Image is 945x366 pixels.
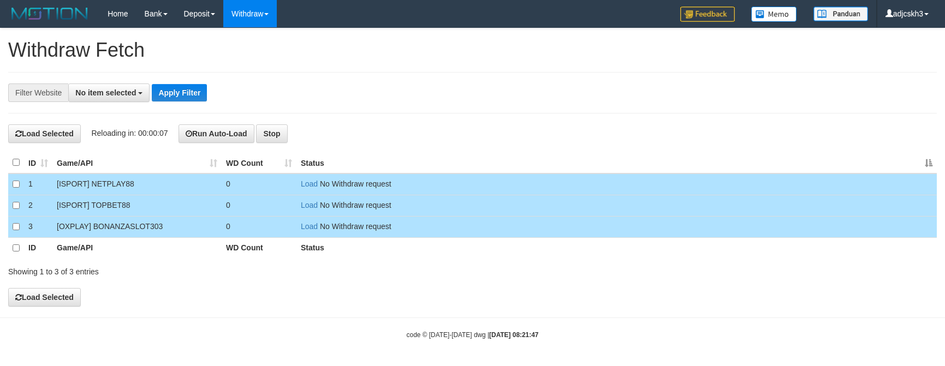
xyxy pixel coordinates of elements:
a: Load [301,222,318,231]
h1: Withdraw Fetch [8,39,937,61]
td: [ISPORT] TOPBET88 [52,195,222,216]
th: Game/API: activate to sort column ascending [52,152,222,173]
span: Reloading in: 00:00:07 [91,129,168,137]
button: Stop [256,124,287,143]
span: 0 [226,201,230,209]
th: Status: activate to sort column descending [296,152,937,173]
span: No Withdraw request [320,179,391,188]
a: Load [301,179,318,188]
button: Apply Filter [152,84,207,101]
th: WD Count [222,237,296,259]
td: [ISPORT] NETPLAY88 [52,173,222,195]
div: Showing 1 to 3 of 3 entries [8,262,385,277]
td: 1 [24,173,52,195]
div: Filter Website [8,83,68,102]
span: No Withdraw request [320,222,391,231]
button: Load Selected [8,124,81,143]
span: 0 [226,179,230,188]
button: Run Auto-Load [179,124,254,143]
button: Load Selected [8,288,81,307]
img: panduan.png [813,7,868,21]
span: No item selected [75,88,136,97]
th: Game/API [52,237,222,259]
td: [OXPLAY] BONANZASLOT303 [52,216,222,237]
span: 0 [226,222,230,231]
img: MOTION_logo.png [8,5,91,22]
a: Load [301,201,318,209]
td: 3 [24,216,52,237]
th: WD Count: activate to sort column ascending [222,152,296,173]
th: ID: activate to sort column ascending [24,152,52,173]
strong: [DATE] 08:21:47 [489,331,538,339]
span: No Withdraw request [320,201,391,209]
td: 2 [24,195,52,216]
th: ID [24,237,52,259]
img: Button%20Memo.svg [751,7,797,22]
small: code © [DATE]-[DATE] dwg | [407,331,539,339]
button: No item selected [68,83,150,102]
th: Status [296,237,937,259]
img: Feedback.jpg [680,7,735,22]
